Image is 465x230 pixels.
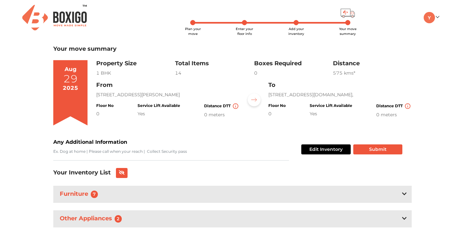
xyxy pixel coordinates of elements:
[204,111,240,118] div: 0 meters
[288,27,304,36] span: Add your inventory
[268,82,412,89] h3: To
[58,189,102,199] h3: Furniture
[254,70,333,77] div: 0
[301,144,351,154] button: Edit Inventory
[268,91,412,98] p: [STREET_ADDRESS][DOMAIN_NAME],
[175,70,254,77] div: 14
[58,214,126,224] h3: Other Appliances
[53,139,127,145] b: Any Additional Information
[91,191,98,198] span: 7
[65,65,77,74] div: Aug
[96,70,175,77] div: 1 BHK
[96,60,175,67] h3: Property Size
[63,84,78,92] div: 2025
[96,103,114,108] h4: Floor No
[204,103,240,109] h4: Distance DTT
[353,144,402,154] button: Submit
[138,103,180,108] h4: Service Lift Available
[22,5,87,30] img: Boxigo
[96,82,240,89] h3: From
[333,60,412,67] h3: Distance
[138,110,180,117] div: Yes
[310,110,352,117] div: Yes
[310,103,352,108] h4: Service Lift Available
[63,74,77,84] div: 29
[53,169,111,176] h3: Your Inventory List
[96,110,114,117] div: 0
[254,60,333,67] h3: Boxes Required
[115,215,122,222] span: 2
[376,103,412,109] h4: Distance DTT
[376,111,412,118] div: 0 meters
[53,46,412,53] h3: Your move summary
[96,91,240,98] p: [STREET_ADDRESS][PERSON_NAME]
[185,27,201,36] span: Plan your move
[236,27,253,36] span: Enter your floor info
[268,103,286,108] h4: Floor No
[333,70,412,77] div: 575 km s*
[268,110,286,117] div: 0
[175,60,254,67] h3: Total Items
[339,27,356,36] span: Your move summary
